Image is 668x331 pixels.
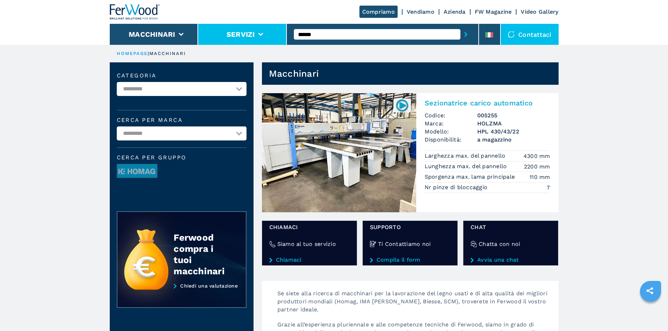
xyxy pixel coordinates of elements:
a: Avvia una chat [471,257,551,263]
span: a magazzino [477,136,550,144]
h3: 005255 [477,111,550,119]
span: Cerca per Gruppo [117,155,247,160]
h4: Ti Contattiamo noi [378,240,431,248]
label: Categoria [117,73,247,78]
img: 005255 [395,98,409,112]
a: HOMEPAGE [117,51,148,56]
a: Compriamo [359,6,398,18]
em: 2200 mm [524,163,550,171]
h1: Macchinari [269,68,319,79]
img: Ferwood [110,4,160,20]
h2: Sezionatrice carico automatico [425,99,550,107]
span: Codice: [425,111,477,119]
span: Modello: [425,127,477,136]
label: Cerca per marca [117,117,247,123]
button: Servizi [227,30,255,39]
a: Video Gallery [521,8,558,15]
div: Contattaci [501,24,559,45]
a: Chiedi una valutazione [117,283,247,308]
div: Ferwood compra i tuoi macchinari [174,232,232,277]
a: Chiamaci [269,257,350,263]
img: Chatta con noi [471,241,477,247]
img: Contattaci [508,31,515,38]
h4: Siamo al tuo servizio [277,240,336,248]
p: Nr pinze di bloccaggio [425,184,490,191]
a: Vendiamo [407,8,434,15]
p: Lunghezza max. del pannello [425,163,509,170]
img: Sezionatrice carico automatico HOLZMA HPL 430/43/22 [262,93,416,212]
img: Siamo al tuo servizio [269,241,276,247]
a: FW Magazine [475,8,512,15]
em: 110 mm [529,173,550,181]
a: sharethis [641,282,659,299]
h3: HPL 430/43/22 [477,127,550,136]
button: Macchinari [129,30,175,39]
p: Sporgenza max. lama principale [425,173,517,181]
a: Compila il form [370,257,450,263]
em: 4300 mm [524,152,550,160]
button: submit-button [460,26,471,42]
em: 7 [547,184,550,192]
p: Larghezza max. del pannello [425,152,507,160]
iframe: Chat [638,299,663,326]
p: Se siete alla ricerca di macchinari per la lavorazione del legno usati e di alta qualità dei migl... [270,289,559,320]
span: chat [471,223,551,231]
a: Azienda [444,8,466,15]
h3: HOLZMA [477,119,550,127]
span: Disponibilità: [425,136,477,144]
span: Supporto [370,223,450,231]
img: image [117,164,157,178]
span: Chiamaci [269,223,350,231]
span: | [148,51,149,56]
h4: Chatta con noi [479,240,520,248]
span: Marca: [425,119,477,127]
a: Sezionatrice carico automatico HOLZMA HPL 430/43/22005255Sezionatrice carico automaticoCodice:005... [262,93,559,212]
img: Ti Contattiamo noi [370,241,376,247]
p: macchinari [149,50,186,57]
